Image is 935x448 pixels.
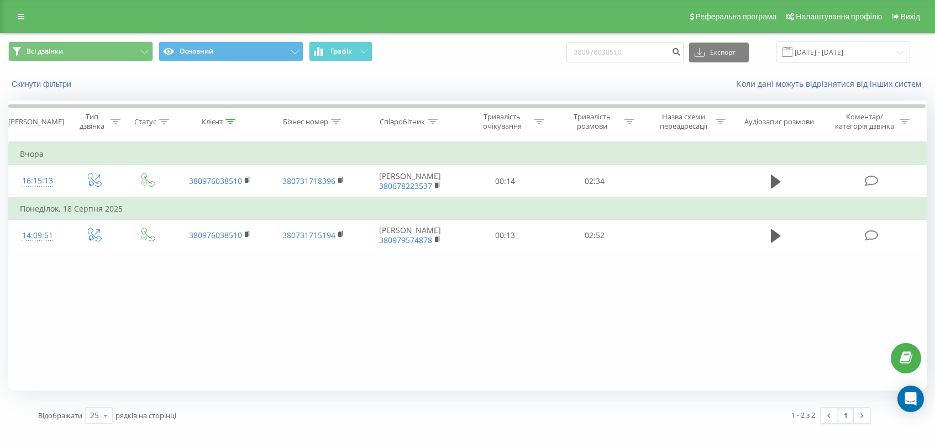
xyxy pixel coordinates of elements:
[460,165,550,198] td: 00:14
[20,225,55,246] div: 14:09:51
[20,170,55,192] div: 16:15:13
[159,41,303,61] button: Основний
[189,176,242,186] a: 380976038510
[9,143,927,165] td: Вчора
[360,219,460,251] td: [PERSON_NAME]
[8,117,64,127] div: [PERSON_NAME]
[134,117,156,127] div: Статус
[791,409,815,420] div: 1 - 2 з 2
[27,47,63,56] span: Всі дзвінки
[202,117,223,127] div: Клієнт
[460,219,550,251] td: 00:13
[189,230,242,240] a: 380976038510
[330,48,352,55] span: Графік
[380,117,425,127] div: Співробітник
[309,41,372,61] button: Графік
[90,410,99,421] div: 25
[38,410,82,420] span: Відображати
[360,165,460,198] td: [PERSON_NAME]
[689,43,749,62] button: Експорт
[8,79,77,89] button: Скинути фільтри
[283,117,328,127] div: Бізнес номер
[550,165,639,198] td: 02:34
[566,43,684,62] input: Пошук за номером
[115,410,176,420] span: рядків на сторінці
[696,12,777,21] span: Реферальна програма
[744,117,814,127] div: Аудіозапис розмови
[472,112,532,131] div: Тривалість очікування
[379,181,432,191] a: 380678223537
[550,219,639,251] td: 02:52
[897,386,924,412] div: Open Intercom Messenger
[8,41,153,61] button: Всі дзвінки
[654,112,713,131] div: Назва схеми переадресації
[282,176,335,186] a: 380731718396
[9,198,927,220] td: Понеділок, 18 Серпня 2025
[737,78,927,89] a: Коли дані можуть відрізнятися вiд інших систем
[837,408,854,423] a: 1
[379,235,432,245] a: 380979574878
[832,112,897,131] div: Коментар/категорія дзвінка
[563,112,622,131] div: Тривалість розмови
[796,12,882,21] span: Налаштування профілю
[901,12,920,21] span: Вихід
[76,112,108,131] div: Тип дзвінка
[282,230,335,240] a: 380731715194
